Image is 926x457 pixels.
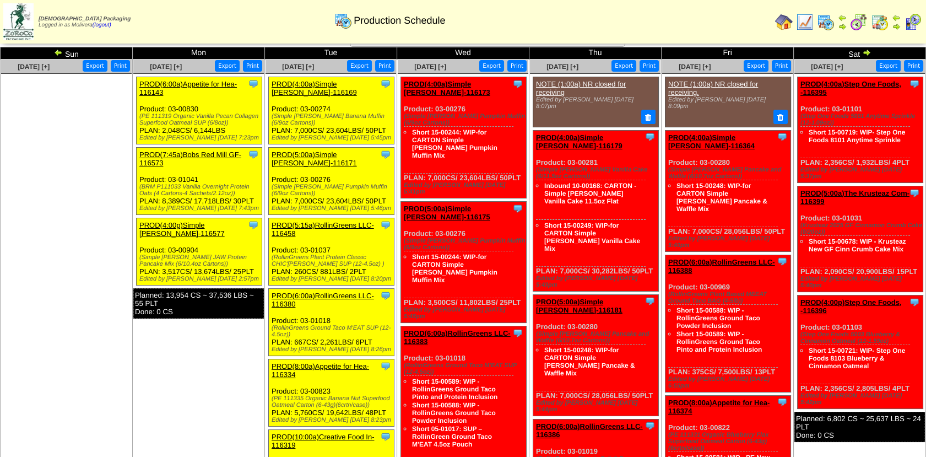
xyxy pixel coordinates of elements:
div: Product: 03-01103 PLAN: 2,356CS / 2,805LBS / 4PLT [798,295,923,409]
a: Short 15-00678: WIP - Krusteaz New GF Cinn Crumb Cake Mix [809,238,906,253]
a: Short 15-00248: WIP-for CARTON Simple [PERSON_NAME] Pancake & Waffle Mix [676,182,767,213]
button: Print [111,60,130,72]
a: PROD(5:00a)Simple [PERSON_NAME]-116181 [536,298,622,314]
button: Delete Note [773,110,788,124]
img: calendarblend.gif [850,13,868,31]
img: calendarinout.gif [871,13,889,31]
img: Tooltip [380,219,391,230]
img: Tooltip [248,78,259,89]
div: (BRM P111033 Vanilla Overnight Protein Oats (4 Cartons-4 Sachets/2.12oz)) [139,184,262,197]
td: Tue [265,47,397,60]
button: Print [243,60,262,72]
a: Short 15-00588: WIP - RollinGreens Ground Taco Powder Inclusion [412,401,496,424]
div: Edited by [PERSON_NAME] [DATE] 2:57pm [139,276,262,282]
div: Edited by [PERSON_NAME] [DATE] 5:40pm [536,275,658,288]
div: Product: 03-00904 PLAN: 3,517CS / 13,674LBS / 25PLT [137,218,262,286]
img: zoroco-logo-small.webp [3,3,34,40]
div: Edited by [PERSON_NAME] [DATE] 8:26pm [272,346,394,353]
div: Product: 03-01101 PLAN: 2,356CS / 1,932LBS / 4PLT [798,77,923,183]
button: Export [215,60,240,72]
button: Export [347,60,372,72]
div: (PE 111331 Organic Blueberry Flax Superfood Oatmeal Carton (6-43g)(6crtn/case)) [668,432,790,451]
a: NOTE (1:00a) NR closed for receiving [536,80,626,96]
span: [DEMOGRAPHIC_DATA] Packaging [39,16,131,22]
button: Export [876,60,901,72]
div: (Step One Foods 5003 Blueberry & Cinnamon Oatmeal (12-1.59oz) [800,331,923,345]
img: Tooltip [380,149,391,160]
button: Export [744,60,768,72]
div: (Simple [PERSON_NAME] Pumpkin Muffin (6/9oz Cartons)) [404,113,526,126]
img: Tooltip [380,361,391,372]
a: [DATE] [+] [546,63,578,71]
div: Edited by [PERSON_NAME] [DATE] 5:40pm [668,235,790,249]
td: Wed [397,47,529,60]
div: (PE 111335 Organic Banana Nut Superfood Oatmeal Carton (6-43g)(6crtn/case)) [272,395,394,408]
a: PROD(8:00a)Appetite for Hea-116334 [272,362,369,379]
div: (RollinGreens Plant Protein Classic CHIC'[PERSON_NAME] SUP (12-4.5oz) ) [272,254,394,267]
a: PROD(6:00a)RollinGreens LLC-116388 [668,258,775,275]
a: [DATE] [+] [18,63,50,71]
div: (PE 111319 Organic Vanilla Pecan Collagen Superfood Oatmeal SUP (6/8oz)) [139,113,262,126]
span: Logged in as Molivera [39,16,131,28]
div: Edited by [PERSON_NAME] [DATE] 5:45pm [272,135,394,141]
button: Print [640,60,659,72]
img: Tooltip [380,290,391,301]
button: Print [507,60,527,72]
img: calendarcustomer.gif [904,13,922,31]
div: Edited by [PERSON_NAME] [DATE] 8:20pm [272,276,394,282]
a: PROD(4:00a)Simple [PERSON_NAME]-116364 [668,133,755,150]
div: Edited by [PERSON_NAME] [DATE] 5:45pm [404,307,526,320]
div: (RollinGreens Ground Taco M'EAT SUP (12-4.5oz)) [404,362,526,375]
a: PROD(4:00a)Simple [PERSON_NAME]-116169 [272,80,357,96]
img: arrowleft.gif [838,13,847,22]
img: Tooltip [512,327,523,338]
img: Tooltip [380,431,391,442]
div: (RollinGreens Plant Based MEEAT Ground Taco BAG (4-5lb)) [668,291,790,304]
button: Export [479,60,504,72]
button: Delete Note [641,110,656,124]
img: home.gif [775,13,793,31]
img: Tooltip [777,256,788,267]
a: [DATE] [+] [811,63,843,71]
img: arrowright.gif [862,48,871,57]
img: Tooltip [645,131,656,142]
a: NOTE (1:00a) NR closed for receiving. [668,80,758,96]
button: Print [904,60,923,72]
td: Fri [662,47,794,60]
div: (Simple [PERSON_NAME] Pancake and Waffle (6/10.7oz Cartons)) [668,166,790,180]
a: PROD(6:00a)RollinGreens LLC-116380 [272,292,374,308]
a: PROD(5:00a)The Krusteaz Com-116399 [800,189,909,206]
a: PROD(4:00a)Simple [PERSON_NAME]-116179 [536,133,622,150]
img: Tooltip [380,78,391,89]
div: Edited by [PERSON_NAME] [DATE] 7:23pm [139,135,262,141]
img: Tooltip [645,420,656,431]
div: Edited by [PERSON_NAME] [DATE] 8:23pm [272,417,394,423]
a: Short 15-00721: WIP- Step One Foods 8103 Blueberry & Cinnamon Oatmeal [809,347,905,370]
div: Product: 03-00969 PLAN: 375CS / 7,500LBS / 13PLT [665,255,791,392]
div: (Simple [PERSON_NAME] Vanilla Cake (6/11.5oz Cartons)) [536,166,658,180]
a: PROD(5:15a)RollinGreens LLC-116458 [272,221,374,238]
img: calendarprod.gif [334,12,352,29]
a: (logout) [93,22,111,28]
button: Export [611,60,636,72]
a: Short 15-00244: WIP-for CARTON Simple [PERSON_NAME] Pumpkin Muffin Mix [412,128,497,159]
img: arrowleft.gif [892,13,901,22]
a: PROD(6:00a)Appetite for Hea-116143 [139,80,237,96]
div: Edited by [PERSON_NAME] [DATE] 5:41pm [404,182,526,195]
div: Product: 03-00276 PLAN: 7,000CS / 23,604LBS / 50PLT [401,77,527,198]
img: arrowright.gif [892,22,901,31]
div: Planned: 6,802 CS ~ 25,637 LBS ~ 24 PLT Done: 0 CS [794,412,925,442]
a: Short 15-00589: WIP - RollinGreens Ground Taco Pinto and Protein Inclusion [412,378,497,401]
span: [DATE] [+] [679,63,711,71]
div: Product: 03-00830 PLAN: 2,048CS / 6,144LBS [137,77,262,144]
a: [DATE] [+] [414,63,446,71]
div: Planned: 13,954 CS ~ 37,536 LBS ~ 55 PLT Done: 0 CS [133,288,264,319]
div: (Simple [PERSON_NAME] Pumpkin Muffin (6/9oz Cartons)) [404,238,526,251]
img: line_graph.gif [796,13,814,31]
a: PROD(4:00a)Simple [PERSON_NAME]-116173 [404,80,490,96]
a: PROD(6:00a)RollinGreens LLC-116383 [404,329,511,346]
img: Tooltip [248,219,259,230]
td: Mon [133,47,265,60]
